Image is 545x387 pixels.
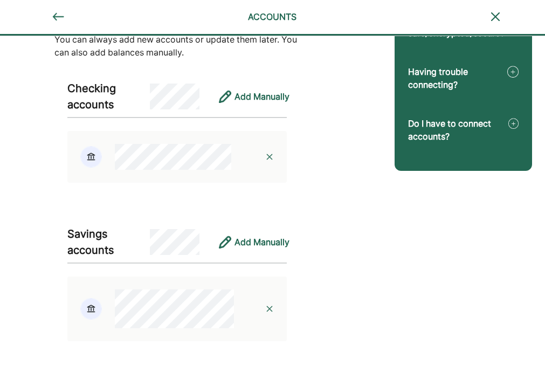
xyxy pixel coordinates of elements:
div: Savings accounts [67,226,150,258]
div: Add Manually [234,236,289,248]
div: Checking accounts [67,80,150,113]
div: ACCOUNTS [197,10,348,23]
div: Add Manually [234,90,289,103]
div: Do I have to connect accounts? [408,117,508,143]
div: Having trouble connecting? [408,65,507,91]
